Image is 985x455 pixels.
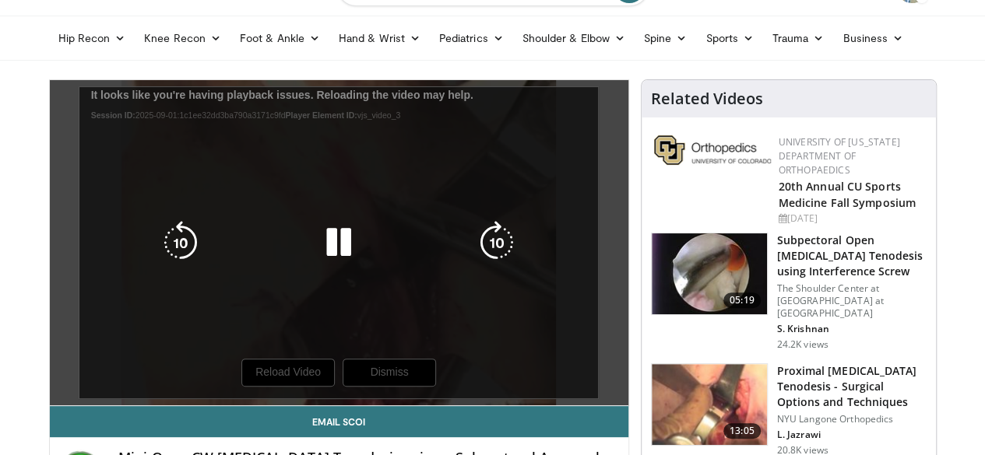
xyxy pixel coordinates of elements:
[49,23,135,54] a: Hip Recon
[652,364,767,445] img: Laith_biceps_teno_1.png.150x105_q85_crop-smart_upscale.jpg
[651,233,927,351] a: 05:19 Subpectoral Open [MEDICAL_DATA] Tenodesis using Interference Screw The Shoulder Center at [...
[430,23,513,54] a: Pediatrics
[329,23,430,54] a: Hand & Wrist
[777,429,927,441] p: L. Jazrawi
[50,80,628,406] video-js: Video Player
[777,323,927,335] p: S. Krishnan
[135,23,230,54] a: Knee Recon
[777,413,927,425] p: NYU Langone Orthopedics
[652,233,767,314] img: krish3_3.png.150x105_q85_crop-smart_upscale.jpg
[777,282,927,320] p: The Shoulder Center at [GEOGRAPHIC_DATA] at [GEOGRAPHIC_DATA]
[779,212,923,226] div: [DATE]
[654,135,771,165] img: 355603a8-37da-49b6-856f-e00d7e9307d3.png.150x105_q85_autocrop_double_scale_upscale_version-0.2.png
[723,292,761,308] span: 05:19
[651,89,763,108] h4: Related Videos
[50,406,628,437] a: Email Scoi
[777,338,828,351] p: 24.2K views
[723,423,761,439] span: 13:05
[696,23,763,54] a: Sports
[635,23,696,54] a: Spine
[833,23,913,54] a: Business
[779,179,916,210] a: 20th Annual CU Sports Medicine Fall Symposium
[777,363,927,410] h3: Proximal [MEDICAL_DATA] Tenodesis - Surgical Options and Techniques
[777,233,927,279] h3: Subpectoral Open [MEDICAL_DATA] Tenodesis using Interference Screw
[779,135,900,177] a: University of [US_STATE] Department of Orthopaedics
[513,23,635,54] a: Shoulder & Elbow
[230,23,329,54] a: Foot & Ankle
[763,23,834,54] a: Trauma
